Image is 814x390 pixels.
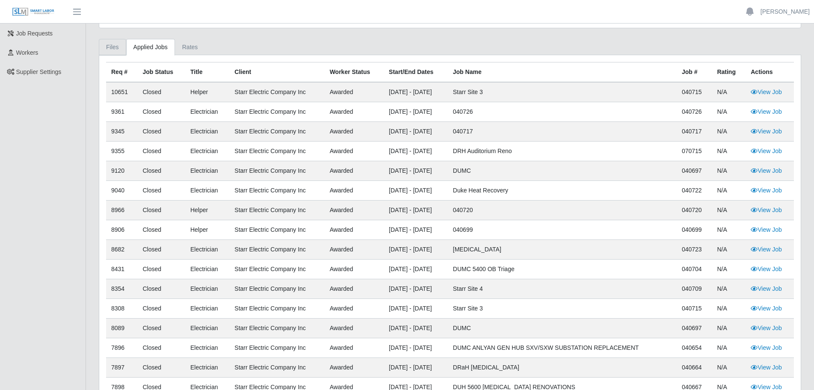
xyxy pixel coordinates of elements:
td: Starr Site 3 [448,82,677,102]
img: SLM Logo [12,7,55,17]
td: N/A [712,220,746,240]
td: 7896 [106,338,137,358]
a: [PERSON_NAME] [761,7,810,16]
td: Starr Electric Company Inc [229,260,324,279]
a: View Job [751,89,782,95]
td: awarded [325,338,384,358]
td: awarded [325,201,384,220]
td: Closed [137,220,185,240]
td: awarded [325,142,384,161]
span: Workers [16,49,38,56]
td: Closed [137,260,185,279]
a: View Job [751,325,782,331]
td: Closed [137,181,185,201]
td: N/A [712,279,746,299]
td: Closed [137,122,185,142]
td: N/A [712,142,746,161]
td: 040717 [448,122,677,142]
td: 040664 [677,358,712,378]
td: Electrician [185,279,229,299]
td: [DATE] - [DATE] [384,201,448,220]
th: Job # [677,62,712,83]
td: 8906 [106,220,137,240]
td: 040704 [677,260,712,279]
td: awarded [325,181,384,201]
td: awarded [325,161,384,181]
td: N/A [712,299,746,319]
td: Electrician [185,299,229,319]
td: Starr Electric Company Inc [229,122,324,142]
td: awarded [325,358,384,378]
td: Closed [137,358,185,378]
a: View Job [751,305,782,312]
td: Closed [137,240,185,260]
td: 040709 [677,279,712,299]
td: 8354 [106,279,137,299]
td: 10651 [106,82,137,102]
td: Electrician [185,142,229,161]
td: Electrician [185,161,229,181]
td: Helper [185,220,229,240]
td: 9355 [106,142,137,161]
td: Starr Electric Company Inc [229,201,324,220]
td: Electrician [185,181,229,201]
td: 040697 [677,319,712,338]
span: Job Requests [16,30,53,37]
td: 040722 [677,181,712,201]
a: View Job [751,128,782,135]
td: [DATE] - [DATE] [384,279,448,299]
td: Starr Site 3 [448,299,677,319]
td: 8966 [106,201,137,220]
td: 040699 [677,220,712,240]
td: awarded [325,299,384,319]
td: [MEDICAL_DATA] [448,240,677,260]
a: View Job [751,148,782,154]
th: Job Status [137,62,185,83]
td: awarded [325,102,384,122]
td: Helper [185,201,229,220]
td: N/A [712,319,746,338]
a: View Job [751,108,782,115]
td: 9361 [106,102,137,122]
td: [DATE] - [DATE] [384,102,448,122]
td: 040720 [677,201,712,220]
td: N/A [712,201,746,220]
a: View Job [751,266,782,272]
td: 040654 [677,338,712,358]
th: Worker Status [325,62,384,83]
td: Closed [137,201,185,220]
td: 9040 [106,181,137,201]
a: View Job [751,226,782,233]
th: Start/End Dates [384,62,448,83]
td: 040715 [677,82,712,102]
td: Helper [185,82,229,102]
td: DUMC [448,161,677,181]
td: N/A [712,358,746,378]
a: View Job [751,187,782,194]
td: Electrician [185,358,229,378]
td: N/A [712,161,746,181]
td: [DATE] - [DATE] [384,338,448,358]
td: Closed [137,142,185,161]
td: Starr Electric Company Inc [229,338,324,358]
td: [DATE] - [DATE] [384,181,448,201]
td: Starr Electric Company Inc [229,279,324,299]
td: Electrician [185,240,229,260]
td: Starr Electric Company Inc [229,299,324,319]
td: DUMC [448,319,677,338]
td: Starr Electric Company Inc [229,82,324,102]
td: 040723 [677,240,712,260]
td: Starr Electric Company Inc [229,319,324,338]
td: Duke Heat Recovery [448,181,677,201]
span: Supplier Settings [16,68,62,75]
a: View Job [751,246,782,253]
td: 070715 [677,142,712,161]
a: Applied Jobs [126,39,175,56]
td: 7897 [106,358,137,378]
td: DRH Auditorium Reno [448,142,677,161]
a: View Job [751,344,782,351]
td: 040717 [677,122,712,142]
td: 8089 [106,319,137,338]
td: 9120 [106,161,137,181]
td: Starr Electric Company Inc [229,181,324,201]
